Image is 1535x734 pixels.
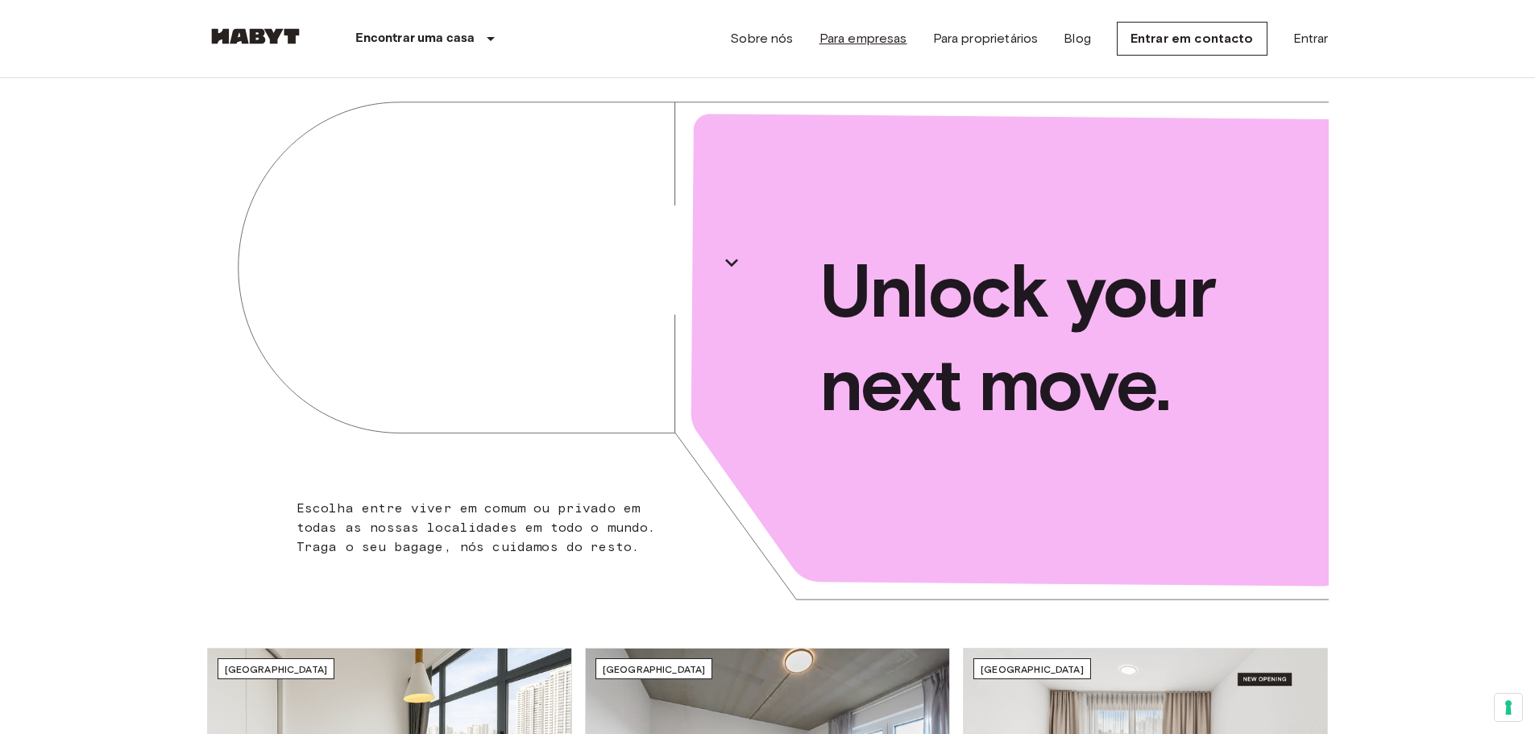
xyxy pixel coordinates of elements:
[933,29,1039,48] a: Para proprietários
[297,499,666,557] p: Escolha entre viver em comum ou privado em todas as nossas localidades em todo o mundo. Traga o s...
[1293,29,1329,48] a: Entrar
[819,244,1303,431] p: Unlock your next move.
[1064,29,1091,48] a: Blog
[819,29,907,48] a: Para empresas
[355,29,475,48] p: Encontrar uma casa
[1117,22,1267,56] a: Entrar em contacto
[603,663,706,675] span: [GEOGRAPHIC_DATA]
[207,28,304,44] img: Habyt
[1495,694,1522,721] button: Your consent preferences for tracking technologies
[981,663,1084,675] span: [GEOGRAPHIC_DATA]
[225,663,328,675] span: [GEOGRAPHIC_DATA]
[730,29,793,48] a: Sobre nós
